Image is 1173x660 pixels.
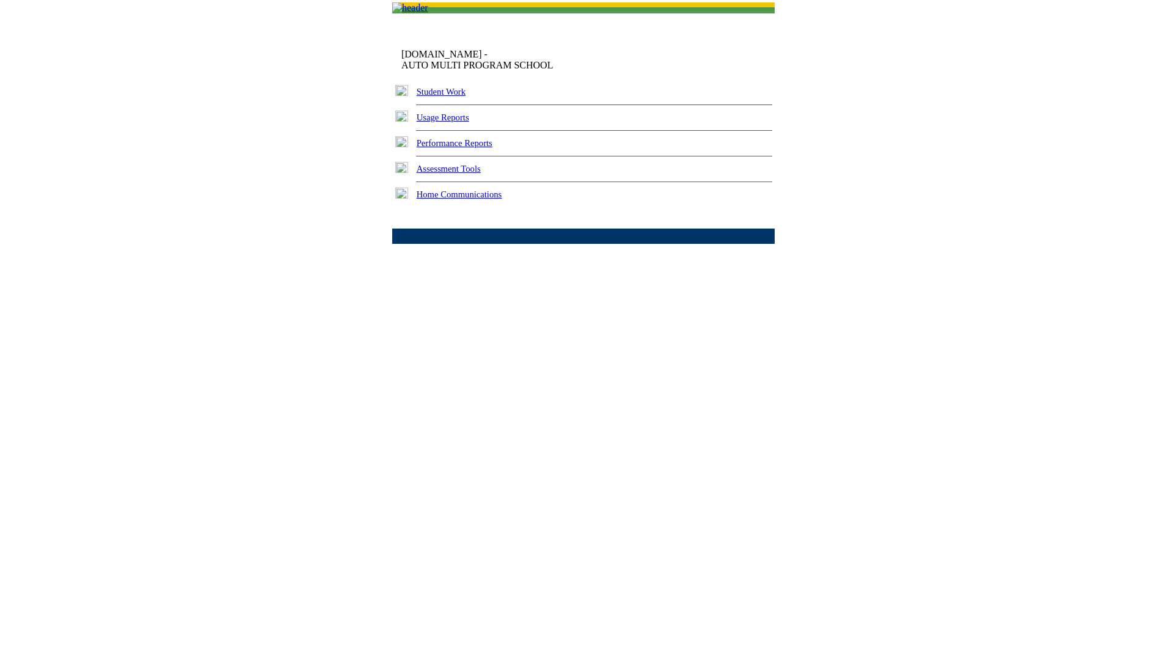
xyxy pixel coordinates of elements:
img: plus.gif [395,162,408,173]
a: Assessment Tools [417,164,481,174]
td: [DOMAIN_NAME] - [401,49,626,71]
a: Performance Reports [417,138,492,148]
img: plus.gif [395,188,408,199]
a: Usage Reports [417,112,469,122]
a: Home Communications [417,189,502,199]
nobr: AUTO MULTI PROGRAM SCHOOL [401,60,553,70]
img: plus.gif [395,136,408,147]
img: plus.gif [395,85,408,96]
img: header [392,2,428,13]
a: Student Work [417,87,466,97]
img: plus.gif [395,111,408,122]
